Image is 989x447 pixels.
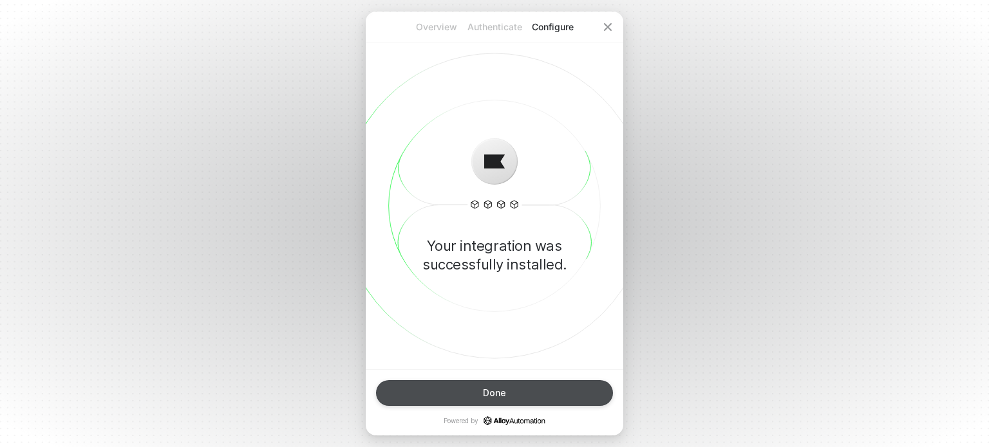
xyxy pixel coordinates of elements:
[484,151,505,172] img: icon
[386,237,603,274] p: Your integration was successfully installed.
[523,21,581,33] p: Configure
[444,416,545,425] p: Powered by
[603,22,613,32] span: icon-close
[466,21,523,33] p: Authenticate
[484,416,545,425] a: icon-success
[483,388,506,398] div: Done
[408,21,466,33] p: Overview
[376,380,613,406] button: Done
